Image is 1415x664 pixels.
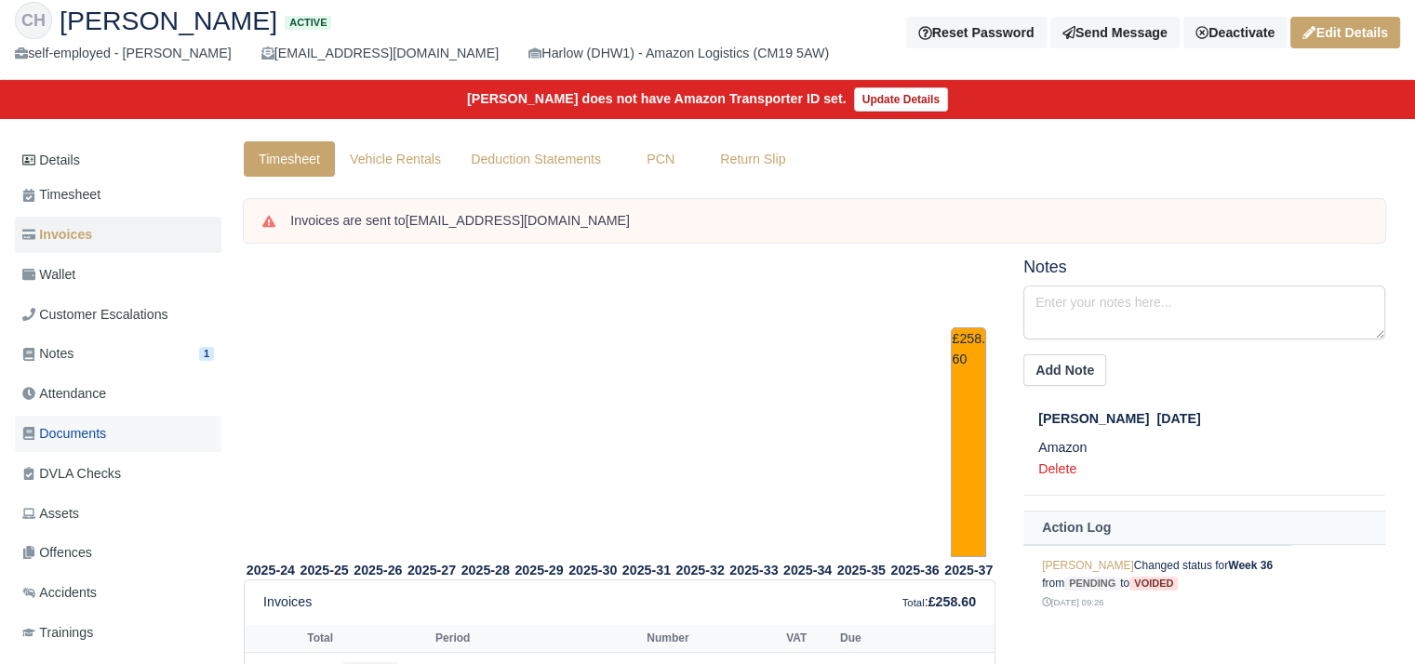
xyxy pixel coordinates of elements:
[22,582,97,604] span: Accidents
[15,535,221,571] a: Offences
[244,558,298,580] th: 2025-24
[459,558,513,580] th: 2025-28
[528,43,829,64] div: Harlow (DHW1) - Amazon Logistics (CM19 5AW)
[60,7,277,33] span: [PERSON_NAME]
[22,383,106,405] span: Attendance
[285,16,331,30] span: Active
[22,304,168,325] span: Customer Escalations
[244,141,335,178] a: Timesheet
[1038,411,1149,426] span: [PERSON_NAME]
[15,297,221,333] a: Customer Escalations
[834,558,888,580] th: 2025-35
[1038,437,1385,458] p: Amazon
[781,558,834,580] th: 2025-34
[22,423,106,445] span: Documents
[1038,461,1076,476] a: Delete
[263,594,312,610] h6: Invoices
[298,558,352,580] th: 2025-25
[1228,559,1273,572] strong: Week 36
[781,625,835,653] th: VAT
[941,558,995,580] th: 2025-37
[1183,17,1287,48] a: Deactivate
[1322,575,1415,664] iframe: Chat Widget
[906,17,1046,48] button: Reset Password
[335,141,456,178] a: Vehicle Rentals
[261,43,499,64] div: [EMAIL_ADDRESS][DOMAIN_NAME]
[15,336,221,372] a: Notes 1
[290,212,1367,231] div: Invoices are sent to
[620,558,674,580] th: 2025-31
[1023,354,1106,386] button: Add Note
[351,558,405,580] th: 2025-26
[1023,258,1385,277] h5: Notes
[1129,577,1178,591] span: voided
[888,558,942,580] th: 2025-36
[22,503,79,525] span: Assets
[22,184,100,206] span: Timesheet
[902,591,976,613] div: :
[15,143,221,178] a: Details
[15,177,221,213] a: Timesheet
[245,625,338,653] th: Total
[1064,577,1120,591] span: pending
[616,141,705,178] a: PCN
[566,558,620,580] th: 2025-30
[406,213,630,228] strong: [EMAIL_ADDRESS][DOMAIN_NAME]
[15,376,221,412] a: Attendance
[405,558,459,580] th: 2025-27
[15,575,221,611] a: Accidents
[902,597,925,608] small: Total
[854,87,948,112] a: Update Details
[727,558,781,580] th: 2025-33
[22,343,73,365] span: Notes
[513,558,567,580] th: 2025-29
[1038,408,1385,430] div: [DATE]
[22,264,75,286] span: Wallet
[22,224,92,246] span: Invoices
[15,416,221,452] a: Documents
[22,622,93,644] span: Trainings
[15,496,221,532] a: Assets
[1042,597,1103,607] small: [DATE] 09:26
[15,456,221,492] a: DVLA Checks
[1042,559,1134,572] a: [PERSON_NAME]
[1023,546,1291,622] td: Changed status for from to
[1290,17,1400,48] a: Edit Details
[705,141,800,178] a: Return Slip
[928,594,976,609] strong: £258.60
[199,347,214,361] span: 1
[15,43,232,64] div: self-employed - [PERSON_NAME]
[22,463,121,485] span: DVLA Checks
[15,615,221,651] a: Trainings
[1050,17,1180,48] a: Send Message
[642,625,781,653] th: Number
[15,2,52,39] div: CH
[951,327,986,558] td: £258.60
[22,542,92,564] span: Offences
[431,625,642,653] th: Period
[15,217,221,253] a: Invoices
[835,625,939,653] th: Due
[1023,511,1385,545] th: Action Log
[456,141,616,178] a: Deduction Statements
[674,558,728,580] th: 2025-32
[15,257,221,293] a: Wallet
